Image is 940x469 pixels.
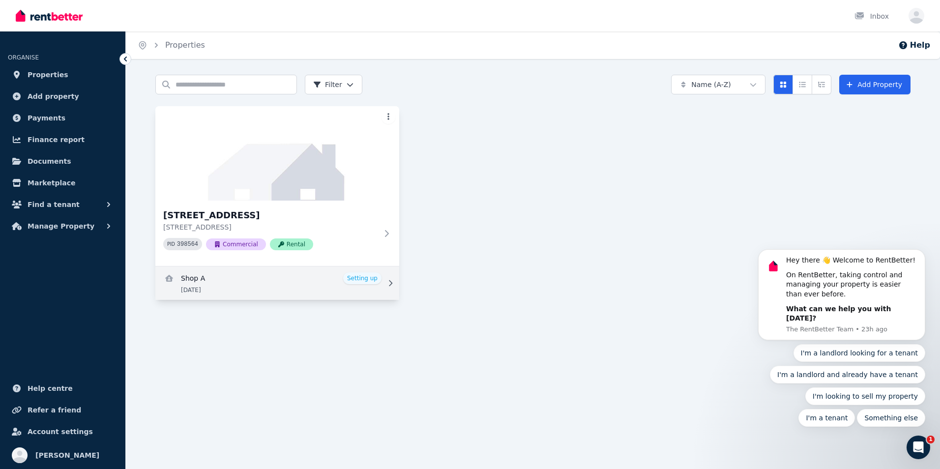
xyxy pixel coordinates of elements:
[898,39,930,51] button: Help
[839,75,911,94] a: Add Property
[177,241,198,248] code: 398564
[28,155,71,167] span: Documents
[854,11,889,21] div: Inbox
[793,75,812,94] button: Compact list view
[28,404,81,416] span: Refer a friend
[28,426,93,438] span: Account settings
[28,134,85,146] span: Finance report
[8,422,117,441] a: Account settings
[8,54,39,61] span: ORGANISE
[28,69,68,81] span: Properties
[907,436,930,459] iframe: Intercom live chat
[206,238,266,250] span: Commercial
[270,238,313,250] span: Rental
[382,110,395,124] button: More options
[28,112,65,124] span: Payments
[163,208,378,222] h3: [STREET_ADDRESS]
[163,222,378,232] p: [STREET_ADDRESS]
[28,199,80,210] span: Find a tenant
[28,382,73,394] span: Help centre
[155,106,399,201] img: 119-121 Long Rd, Tamborine Mountain
[8,65,117,85] a: Properties
[155,266,399,300] a: View details for Shop A
[8,400,117,420] a: Refer a friend
[8,379,117,398] a: Help centre
[28,220,94,232] span: Manage Property
[126,31,217,59] nav: Breadcrumb
[8,108,117,128] a: Payments
[28,90,79,102] span: Add property
[313,80,342,89] span: Filter
[743,162,940,442] iframe: Intercom notifications message
[8,87,117,106] a: Add property
[8,151,117,171] a: Documents
[35,449,99,461] span: [PERSON_NAME]
[305,75,362,94] button: Filter
[155,106,399,266] a: 119-121 Long Rd, Tamborine Mountain[STREET_ADDRESS][STREET_ADDRESS]PID 398564CommercialRental
[8,130,117,149] a: Finance report
[165,40,205,50] a: Properties
[927,436,935,443] span: 1
[167,241,175,247] small: PID
[28,177,75,189] span: Marketplace
[671,75,765,94] button: Name (A-Z)
[16,8,83,23] img: RentBetter
[8,173,117,193] a: Marketplace
[8,195,117,214] button: Find a tenant
[812,75,831,94] button: Expanded list view
[691,80,731,89] span: Name (A-Z)
[8,216,117,236] button: Manage Property
[773,75,831,94] div: View options
[773,75,793,94] button: Card view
